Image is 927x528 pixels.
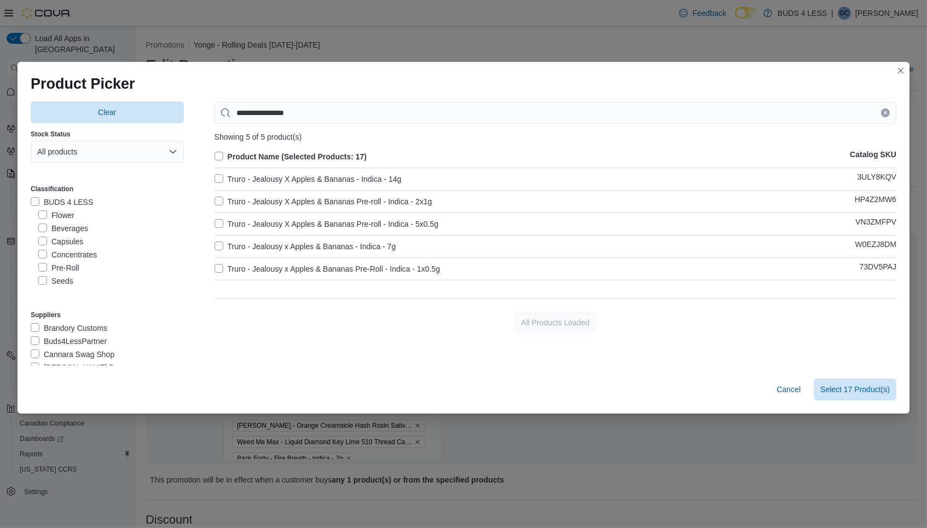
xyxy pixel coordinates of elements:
[215,173,402,186] label: Truro - Jealousy X Apples & Bananas - Indica - 14g
[215,102,896,124] input: Use aria labels when no actual label is in use
[38,222,88,235] label: Beverages
[31,311,61,319] label: Suppliers
[31,75,135,93] h1: Product Picker
[894,64,907,77] button: Closes this modal window
[521,317,589,328] span: All Products Loaded
[860,262,896,276] p: 73DV5PAJ
[38,248,97,261] label: Concentrates
[38,235,83,248] label: Capsules
[820,384,890,395] span: Select 17 Product(s)
[215,240,396,253] label: Truro - Jealousy x Apples & Bananas - Indica - 7g
[98,107,116,118] span: Clear
[31,101,184,123] button: Clear
[38,261,79,274] label: Pre-Roll
[855,217,896,231] p: VN3ZMFPV
[215,150,367,163] label: Product Name (Selected Products: 17)
[858,173,896,186] p: 3ULY8KQV
[31,322,107,335] label: Brandory Customs
[215,133,896,141] div: Showing 5 of 5 product(s)
[855,240,896,253] p: W0EZJ8DM
[514,312,596,334] button: All Products Loaded
[31,348,114,361] label: Cannara Swag Shop
[31,141,184,163] button: All products
[773,378,806,400] button: Cancel
[777,384,801,395] span: Cancel
[31,361,138,374] label: [PERSON_NAME] Program
[881,108,890,117] button: Clear input
[215,217,438,231] label: Truro - Jealousy X Apples & Bananas Pre-roll - Indica - 5x0.5g
[31,130,71,139] label: Stock Status
[850,150,896,163] p: Catalog SKU
[31,196,93,209] label: BUDS 4 LESS
[814,378,896,400] button: Select 17 Product(s)
[31,335,107,348] label: Buds4LessPartner
[38,274,73,288] label: Seeds
[215,262,441,276] label: Truro - Jealousy x Apples & Bananas Pre-Roll - Indica - 1x0.5g
[215,195,432,208] label: Truro - Jealousy X Apples & Bananas Pre-roll - Indica - 2x1g
[38,209,74,222] label: Flower
[31,185,73,193] label: Classification
[38,288,79,301] label: Topicals
[855,195,896,208] p: HP4Z2MW6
